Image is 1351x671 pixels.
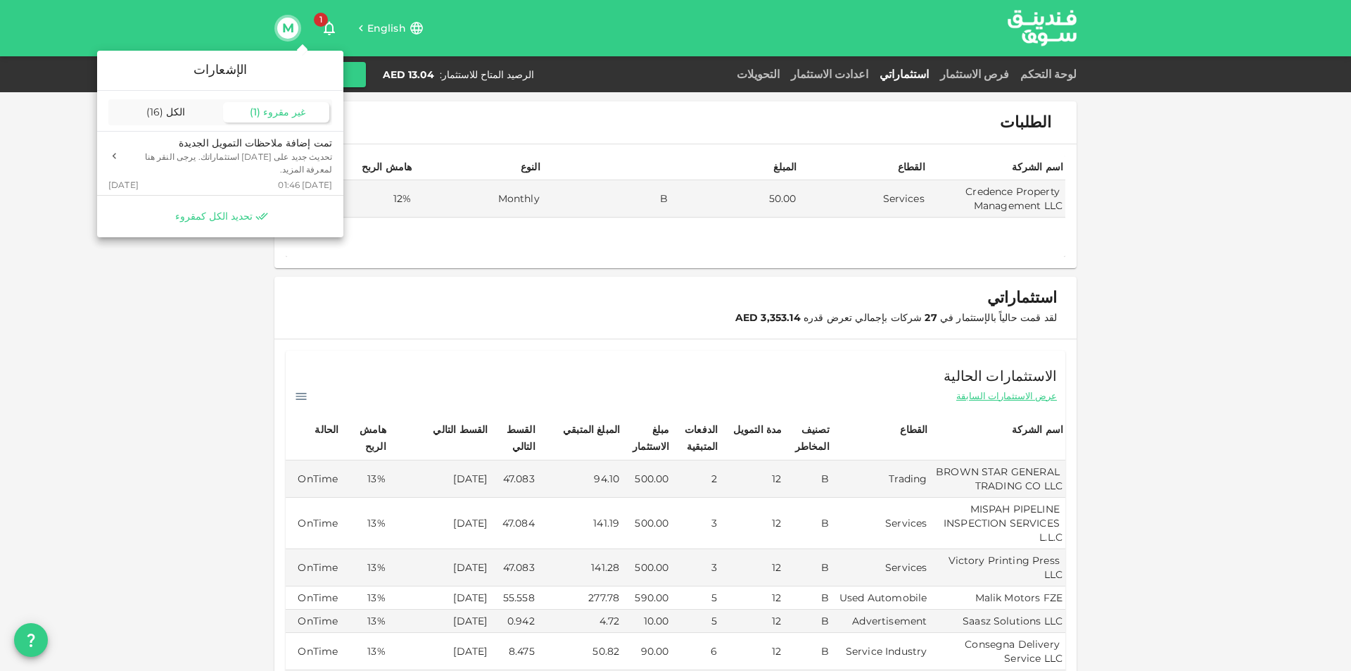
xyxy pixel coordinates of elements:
[194,62,248,77] span: الإشعارات
[263,106,305,118] span: غير مقروء
[166,106,185,118] span: الكل
[250,106,260,118] span: ( 1 )
[175,210,253,223] span: تحديد الكل كمقروء
[108,179,139,191] span: [DATE]
[126,151,332,176] div: تحديث جديد على [DATE] استثماراتك. يرجى النقر هنا لمعرفة المزيد.
[278,179,332,191] span: [DATE] 01:46
[146,106,163,118] span: ( 16 )
[126,136,332,151] div: تمت إضافة ملاحظات التمويل الجديدة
